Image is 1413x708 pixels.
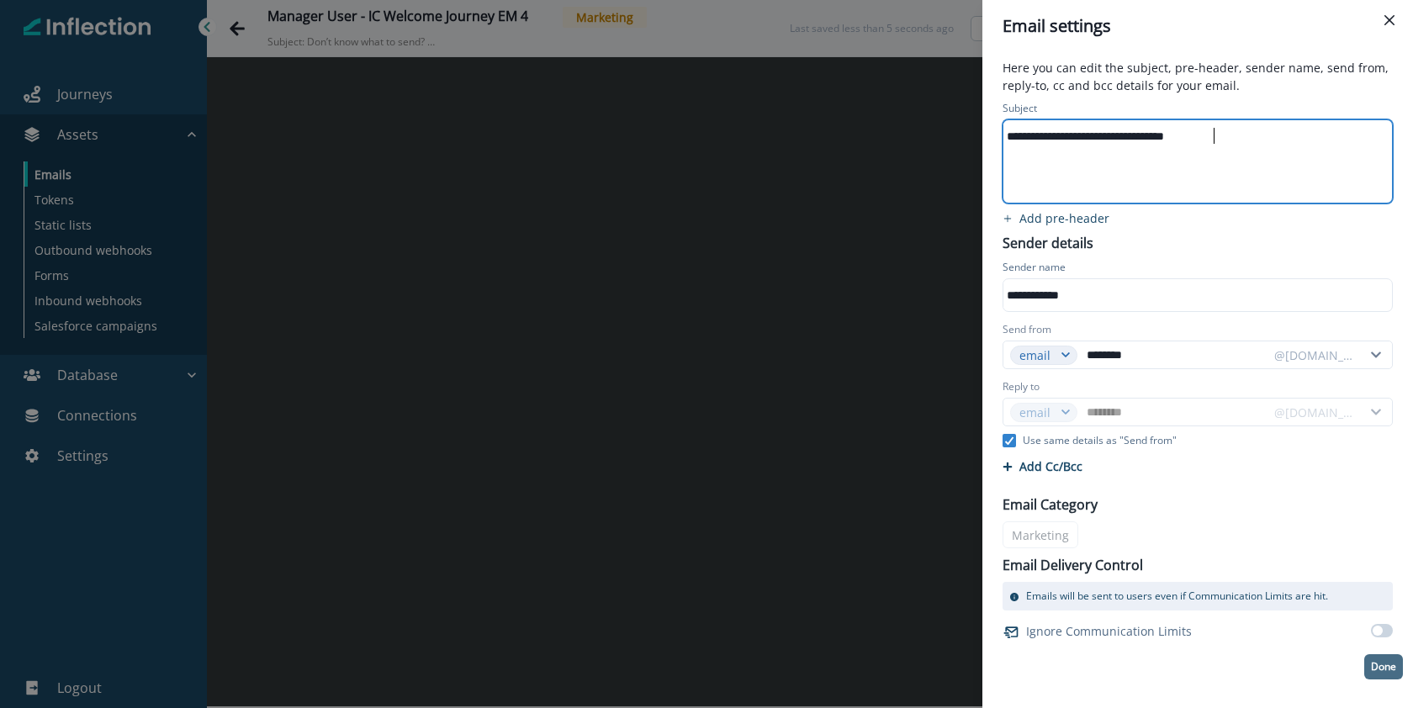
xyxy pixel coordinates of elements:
p: Subject [1003,101,1037,119]
button: Close [1376,7,1403,34]
button: add preheader [992,210,1119,226]
p: Here you can edit the subject, pre-header, sender name, send from, reply-to, cc and bcc details f... [992,59,1403,98]
p: Email Category [1003,494,1098,515]
p: Email Delivery Control [1003,555,1143,575]
label: Send from [1003,322,1051,337]
p: Done [1371,661,1396,673]
button: Add Cc/Bcc [1003,458,1082,474]
p: Ignore Communication Limits [1026,622,1192,640]
label: Reply to [1003,379,1040,394]
p: Use same details as "Send from" [1023,433,1177,448]
div: Email settings [1003,13,1393,39]
div: @[DOMAIN_NAME] [1274,346,1355,364]
p: Add pre-header [1019,210,1109,226]
p: Sender details [992,230,1103,253]
p: Emails will be sent to users even if Communication Limits are hit. [1026,589,1328,604]
div: email [1019,346,1053,364]
p: Sender name [1003,260,1066,278]
button: Done [1364,654,1403,679]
